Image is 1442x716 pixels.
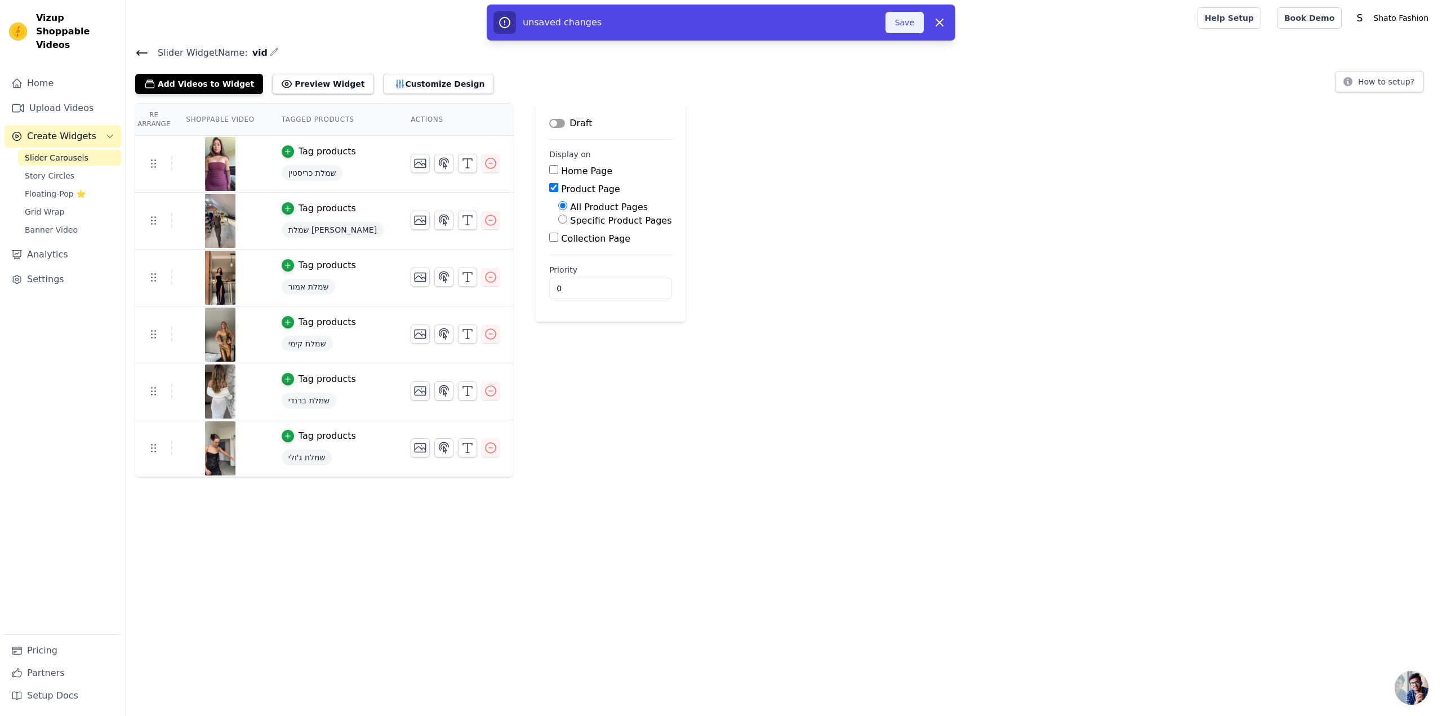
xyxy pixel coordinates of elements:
[282,165,343,181] span: שמלת כריסטין
[299,145,356,158] div: Tag products
[5,243,121,266] a: Analytics
[299,202,356,215] div: Tag products
[570,202,648,212] label: All Product Pages
[282,222,384,238] span: שמלת [PERSON_NAME]
[282,279,336,295] span: שמלת אמור
[25,170,74,181] span: Story Circles
[299,372,356,386] div: Tag products
[885,12,924,33] button: Save
[18,168,121,184] a: Story Circles
[18,222,121,238] a: Banner Video
[282,259,356,272] button: Tag products
[299,259,356,272] div: Tag products
[25,224,78,235] span: Banner Video
[204,421,236,475] img: vizup-images-da52.png
[5,97,121,119] a: Upload Videos
[549,149,591,160] legend: Display on
[411,438,430,457] button: Change Thumbnail
[282,372,356,386] button: Tag products
[299,429,356,443] div: Tag products
[5,268,121,291] a: Settings
[270,45,279,60] div: Edit Name
[561,233,630,244] label: Collection Page
[204,251,236,305] img: vizup-images-3a6e.png
[282,450,332,465] span: שמלת ג'ולי
[204,137,236,191] img: vizup-images-b7c0.png
[135,74,263,94] button: Add Videos to Widget
[135,104,172,136] th: Re Arrange
[397,104,513,136] th: Actions
[561,184,620,194] label: Product Page
[5,72,121,95] a: Home
[272,74,373,94] button: Preview Widget
[411,154,430,173] button: Change Thumbnail
[411,268,430,287] button: Change Thumbnail
[569,117,592,130] p: Draft
[25,206,64,217] span: Grid Wrap
[5,662,121,684] a: Partners
[5,684,121,707] a: Setup Docs
[1335,79,1424,90] a: How to setup?
[561,166,612,176] label: Home Page
[172,104,268,136] th: Shoppable Video
[282,202,356,215] button: Tag products
[18,204,121,220] a: Grid Wrap
[411,381,430,401] button: Change Thumbnail
[570,215,671,226] label: Specific Product Pages
[248,46,268,60] span: vid
[523,17,602,28] span: unsaved changes
[282,336,333,352] span: שמלת קימי
[25,188,86,199] span: Floating-Pop ⭐
[549,264,671,275] label: Priority
[25,152,88,163] span: Slider Carousels
[299,315,356,329] div: Tag products
[204,194,236,248] img: vizup-images-e684.png
[27,130,96,143] span: Create Widgets
[5,639,121,662] a: Pricing
[149,46,248,60] span: Slider Widget Name:
[18,186,121,202] a: Floating-Pop ⭐
[282,429,356,443] button: Tag products
[282,315,356,329] button: Tag products
[18,150,121,166] a: Slider Carousels
[204,364,236,419] img: vizup-images-05d2.png
[282,145,356,158] button: Tag products
[1335,71,1424,92] button: How to setup?
[268,104,397,136] th: Tagged Products
[282,393,336,408] span: שמלת ברנדי
[383,74,494,94] button: Customize Design
[5,125,121,148] button: Create Widgets
[411,211,430,230] button: Change Thumbnail
[411,324,430,344] button: Change Thumbnail
[204,308,236,362] img: vizup-images-d496.png
[1395,671,1428,705] a: Open chat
